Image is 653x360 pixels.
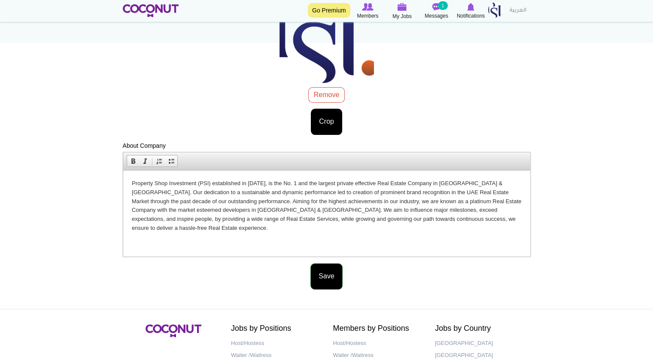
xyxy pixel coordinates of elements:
[435,324,524,333] h2: Jobs by Country
[123,171,530,256] iframe: Rich Text Editor, edit-profile-job-seeker-step-3-field-about-und-0-value
[457,12,485,20] span: Notifications
[333,324,422,333] h2: Members by Positions
[308,87,345,103] button: Remove
[308,3,350,18] a: Go Premium
[123,141,166,150] label: About Company
[425,12,448,20] span: Messages
[139,156,151,167] a: Italic
[398,3,407,11] img: My Jobs
[123,4,179,17] img: Home
[165,156,177,167] a: Insert/Remove Bulleted List
[127,156,139,167] a: Bold
[351,2,385,20] a: Browse Members Members
[146,324,201,337] img: Coconut
[419,2,454,20] a: Messages Messages 1
[231,337,320,350] a: Host/Hostess
[438,1,447,10] small: 1
[310,263,342,290] button: Save
[432,3,441,11] img: Messages
[153,156,165,167] a: Insert/Remove Numbered List
[454,2,488,20] a: Notifications Notifications
[333,337,422,350] a: Host/Hostess
[505,2,531,19] a: العربية
[392,12,412,21] span: My Jobs
[362,3,373,11] img: Browse Members
[311,109,342,135] button: Crop
[467,3,474,11] img: Notifications
[231,324,320,333] h2: Jobs by Positions
[385,2,419,21] a: My Jobs My Jobs
[357,12,378,20] span: Members
[435,337,524,350] a: [GEOGRAPHIC_DATA]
